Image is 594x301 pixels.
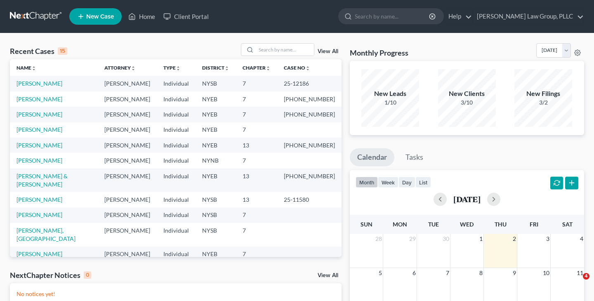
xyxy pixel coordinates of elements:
input: Search by name... [355,9,430,24]
td: [PERSON_NAME] [98,76,157,91]
td: Individual [157,91,196,107]
td: NYNB [196,153,236,168]
td: NYSB [196,192,236,207]
a: Districtunfold_more [202,65,229,71]
span: 8 [478,268,483,278]
span: 29 [408,234,417,244]
td: [PERSON_NAME] [98,168,157,192]
span: Wed [460,221,474,228]
span: 1 [478,234,483,244]
span: 2 [512,234,517,244]
a: [PERSON_NAME] [16,111,62,118]
td: Individual [157,168,196,192]
a: Tasks [398,148,431,166]
td: 13 [236,138,277,153]
a: [PERSON_NAME] [16,250,62,257]
td: 13 [236,168,277,192]
td: [PERSON_NAME] [98,91,157,107]
span: 3 [545,234,550,244]
i: unfold_more [305,66,310,71]
a: View All [318,49,338,54]
div: 3/10 [438,98,496,107]
a: Calendar [350,148,394,166]
td: 25-11580 [277,192,342,207]
td: 7 [236,247,277,262]
td: [PERSON_NAME] [98,192,157,207]
span: 7 [445,268,450,278]
a: [PERSON_NAME] [16,211,62,218]
input: Search by name... [256,44,314,56]
td: NYSB [196,208,236,223]
td: 7 [236,208,277,223]
a: Help [444,9,472,24]
td: 7 [236,153,277,168]
a: Case Nounfold_more [284,65,310,71]
td: 7 [236,76,277,91]
td: NYSB [196,76,236,91]
a: Typeunfold_more [163,65,181,71]
td: [PHONE_NUMBER] [277,168,342,192]
iframe: Intercom live chat [566,273,586,293]
td: NYEB [196,168,236,192]
span: Mon [393,221,407,228]
a: Attorneyunfold_more [104,65,136,71]
p: No notices yet! [16,290,335,298]
span: 9 [512,268,517,278]
td: Individual [157,153,196,168]
a: [PERSON_NAME] & [PERSON_NAME] [16,173,68,188]
button: month [356,177,378,188]
td: Individual [157,138,196,153]
a: View All [318,273,338,278]
h3: Monthly Progress [350,48,408,58]
td: Individual [157,208,196,223]
div: 3/2 [514,98,572,107]
span: Tue [428,221,439,228]
td: NYEB [196,91,236,107]
span: Sun [361,221,372,228]
td: NYEB [196,122,236,138]
td: 7 [236,122,277,138]
td: [PERSON_NAME] [98,247,157,262]
td: NYEB [196,107,236,122]
a: [PERSON_NAME] [16,196,62,203]
i: unfold_more [224,66,229,71]
td: 13 [236,192,277,207]
td: [PHONE_NUMBER] [277,107,342,122]
span: 30 [442,234,450,244]
a: Nameunfold_more [16,65,36,71]
td: [PERSON_NAME] [98,223,157,246]
i: unfold_more [31,66,36,71]
td: Individual [157,192,196,207]
td: 7 [236,223,277,246]
td: Individual [157,107,196,122]
div: New Leads [361,89,419,98]
button: day [398,177,415,188]
a: [PERSON_NAME] [16,142,62,149]
a: Chapterunfold_more [243,65,271,71]
a: [PERSON_NAME], [GEOGRAPHIC_DATA] [16,227,75,242]
td: Individual [157,247,196,262]
i: unfold_more [176,66,181,71]
a: Home [124,9,159,24]
div: NextChapter Notices [10,270,91,280]
span: 5 [378,268,383,278]
a: [PERSON_NAME] [16,157,62,164]
div: New Clients [438,89,496,98]
h2: [DATE] [453,195,481,203]
div: 0 [84,271,91,279]
div: Recent Cases [10,46,67,56]
a: [PERSON_NAME] [16,80,62,87]
td: Individual [157,223,196,246]
td: NYSB [196,223,236,246]
div: 15 [58,47,67,55]
td: NYEB [196,247,236,262]
td: NYEB [196,138,236,153]
span: New Case [86,14,114,20]
span: 28 [375,234,383,244]
i: unfold_more [131,66,136,71]
td: [PERSON_NAME] [98,138,157,153]
td: [PHONE_NUMBER] [277,138,342,153]
span: 10 [542,268,550,278]
a: [PERSON_NAME] Law Group, PLLC [473,9,584,24]
td: [PERSON_NAME] [98,208,157,223]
